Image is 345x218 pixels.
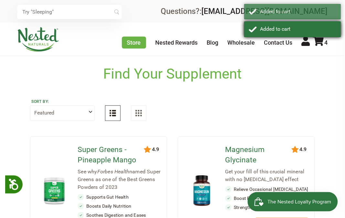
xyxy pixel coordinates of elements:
iframe: Button to open loyalty program pop-up [248,192,339,212]
div: Questions?: [161,7,328,15]
img: Magnesium Glycinate [189,173,215,208]
a: Magnesium Glycinate [225,145,297,165]
a: Super Greens - Pineapple Mango [78,145,149,165]
li: Strengthen Bones [225,204,309,211]
a: Store [122,37,146,49]
li: Relieve Occasional [MEDICAL_DATA] [225,186,309,192]
em: Forbes Health [97,169,130,175]
div: See why named Super Greens as one of the Best Greens Powders of 2023 [78,168,162,191]
input: Try "Sleeping" [17,5,122,19]
a: Contact Us [264,39,293,46]
img: List [110,110,116,116]
div: Get your fill of this crucial mineral with no [MEDICAL_DATA] effect [225,168,309,183]
a: Nested Rewards [156,39,198,46]
a: [EMAIL_ADDRESS][DOMAIN_NAME] [202,7,328,16]
img: Nested Naturals [17,27,59,52]
li: Boosts Daily Nutrition [78,203,162,209]
a: 4 [313,39,328,46]
img: Grid [135,110,142,116]
span: 4 [325,39,328,46]
div: Added to cart [260,26,336,32]
a: Blog [207,39,219,46]
div: Added to cart [260,9,336,15]
li: Boost Energy and Metabolism [225,195,309,202]
h1: Find Your Supplement [103,66,242,82]
label: Sort by: [31,99,93,104]
img: Super Greens - Pineapple Mango [41,175,68,206]
a: Wholesale [228,39,255,46]
li: Supports Gut Health [78,194,162,200]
